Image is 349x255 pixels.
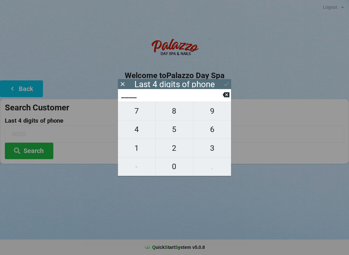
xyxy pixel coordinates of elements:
button: 7 [118,102,156,120]
span: 7 [118,104,155,118]
span: 5 [156,123,193,136]
span: 1 [118,141,155,155]
span: 2 [156,141,193,155]
span: 4 [118,123,155,136]
button: 5 [156,120,194,139]
span: 3 [193,141,231,155]
span: 0 [156,160,193,173]
span: 9 [193,104,231,118]
button: 2 [156,139,194,157]
span: 8 [156,104,193,118]
button: 8 [156,102,194,120]
button: 4 [118,120,156,139]
div: Last 4 digits of phone [134,81,215,87]
button: 3 [193,139,231,157]
button: 9 [193,102,231,120]
button: 6 [193,120,231,139]
button: 1 [118,139,156,157]
span: 6 [193,123,231,136]
button: 0 [156,158,194,176]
